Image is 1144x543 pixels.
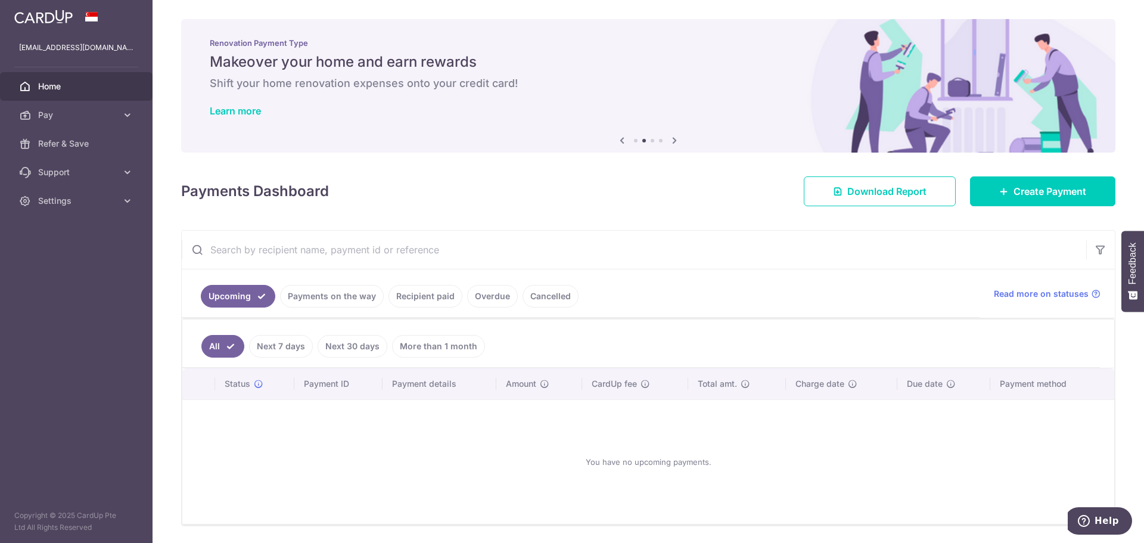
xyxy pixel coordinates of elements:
span: Settings [38,195,117,207]
a: Create Payment [970,176,1115,206]
a: Download Report [804,176,956,206]
a: Cancelled [523,285,579,308]
p: Renovation Payment Type [210,38,1087,48]
button: Feedback - Show survey [1121,231,1144,312]
span: Support [38,166,117,178]
a: Payments on the way [280,285,384,308]
iframe: Opens a widget where you can find more information [1068,507,1132,537]
a: All [201,335,244,358]
div: You have no upcoming payments. [197,409,1100,514]
span: Charge date [795,378,844,390]
a: More than 1 month [392,335,485,358]
a: Recipient paid [388,285,462,308]
span: Download Report [847,184,927,198]
a: Overdue [467,285,518,308]
a: Next 30 days [318,335,387,358]
span: Refer & Save [38,138,117,150]
h5: Makeover your home and earn rewards [210,52,1087,72]
h6: Shift your home renovation expenses onto your credit card! [210,76,1087,91]
img: CardUp [14,10,73,24]
th: Payment ID [294,368,383,399]
span: Home [38,80,117,92]
h4: Payments Dashboard [181,181,329,202]
input: Search by recipient name, payment id or reference [182,231,1086,269]
th: Payment method [990,368,1114,399]
span: Feedback [1127,243,1138,284]
span: Amount [506,378,536,390]
p: [EMAIL_ADDRESS][DOMAIN_NAME] [19,42,133,54]
span: Total amt. [698,378,737,390]
span: Read more on statuses [994,288,1089,300]
span: Due date [907,378,943,390]
img: Renovation banner [181,19,1115,153]
a: Read more on statuses [994,288,1101,300]
span: CardUp fee [592,378,637,390]
span: Status [225,378,250,390]
span: Create Payment [1014,184,1086,198]
th: Payment details [383,368,497,399]
a: Learn more [210,105,261,117]
span: Pay [38,109,117,121]
a: Next 7 days [249,335,313,358]
a: Upcoming [201,285,275,308]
